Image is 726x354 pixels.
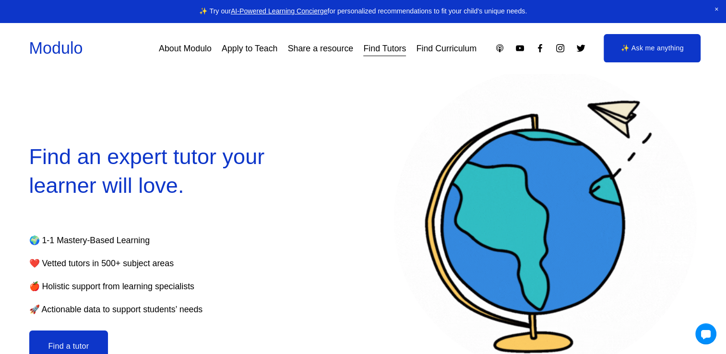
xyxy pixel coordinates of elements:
[535,43,545,53] a: Facebook
[231,7,328,15] a: AI-Powered Learning Concierge
[159,40,212,57] a: About Modulo
[222,40,277,57] a: Apply to Teach
[555,43,565,53] a: Instagram
[29,142,333,199] h2: Find an expert tutor your learner will love.
[576,43,586,53] a: Twitter
[515,43,525,53] a: YouTube
[29,233,305,248] p: 🌍 1-1 Mastery-Based Learning
[417,40,477,57] a: Find Curriculum
[288,40,354,57] a: Share a resource
[604,34,701,63] a: ✨ Ask me anything
[29,39,83,57] a: Modulo
[495,43,505,53] a: Apple Podcasts
[29,256,305,271] p: ❤️ Vetted tutors in 500+ subject areas
[363,40,406,57] a: Find Tutors
[29,302,305,317] p: 🚀 Actionable data to support students’ needs
[29,279,305,294] p: 🍎 Holistic support from learning specialists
